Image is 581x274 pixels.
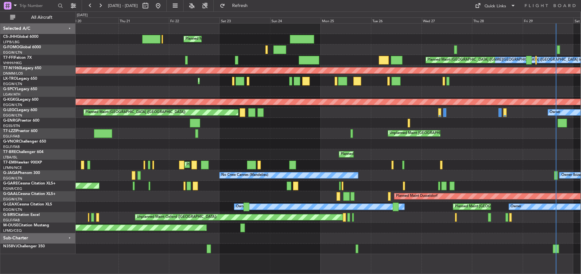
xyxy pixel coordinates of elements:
[3,155,17,160] a: LTBA/ISL
[68,17,118,23] div: Wed 20
[3,203,17,206] span: G-LEAX
[3,207,22,212] a: EGGW/LTN
[3,165,22,170] a: LFMN/NCE
[3,66,21,70] span: T7-N1960
[3,224,18,227] span: M-OUSE
[3,98,18,102] span: G-KGKG
[3,108,17,112] span: G-LEGC
[3,192,18,196] span: G-GAAL
[3,35,17,39] span: CS-JHH
[19,1,56,10] input: Trip Number
[561,170,580,180] div: Owner Ibiza
[341,150,417,159] div: Planned Maint Warsaw ([GEOGRAPHIC_DATA])
[3,45,19,49] span: G-FOMO
[108,3,138,9] span: [DATE] - [DATE]
[137,212,217,222] div: Unplanned Maint Oxford ([GEOGRAPHIC_DATA])
[3,71,23,76] a: DNMM/LOS
[3,108,37,112] a: G-LEGCLegacy 600
[3,218,20,223] a: EGLF/FAB
[511,202,521,211] div: Owner
[3,171,40,175] a: G-JAGAPhenom 300
[3,161,42,164] a: T7-EMIHawker 900XP
[455,202,555,211] div: Planned Maint [GEOGRAPHIC_DATA] ([GEOGRAPHIC_DATA])
[390,129,494,138] div: Unplanned Maint [GEOGRAPHIC_DATA] ([GEOGRAPHIC_DATA])
[3,119,18,123] span: G-ENRG
[118,17,169,23] div: Thu 21
[3,244,45,248] a: N358VJChallenger 350
[3,40,20,44] a: LFPB/LBG
[3,92,20,97] a: LGAV/ATH
[217,1,255,11] button: Refresh
[472,17,523,23] div: Thu 28
[219,17,270,23] div: Sat 23
[169,17,219,23] div: Fri 22
[3,56,32,60] a: T7-FFIFalcon 7X
[3,119,39,123] a: G-ENRGPraetor 600
[85,108,185,117] div: Planned Maint [GEOGRAPHIC_DATA] ([GEOGRAPHIC_DATA])
[3,150,43,154] a: T7-BREChallenger 604
[321,17,371,23] div: Mon 25
[3,113,22,118] a: EGGW/LTN
[3,213,40,217] a: G-SIRSCitation Excel
[3,224,49,227] a: M-OUSECitation Mustang
[3,66,41,70] a: T7-N1960Legacy 650
[221,170,268,180] div: No Crew Cannes (Mandelieu)
[3,77,17,81] span: LX-TRO
[3,186,22,191] a: EGNR/CEG
[3,171,18,175] span: G-JAGA
[422,17,472,23] div: Wed 27
[17,15,67,20] span: All Aircraft
[3,61,22,65] a: VHHH/HKG
[523,17,573,23] div: Fri 29
[3,182,56,185] a: G-GARECessna Citation XLS+
[3,103,22,107] a: EGGW/LTN
[3,87,37,91] a: G-SPCYLegacy 650
[185,34,285,44] div: Planned Maint [GEOGRAPHIC_DATA] ([GEOGRAPHIC_DATA])
[371,17,422,23] div: Tue 26
[3,129,37,133] a: T7-LZZIPraetor 600
[3,144,20,149] a: EGLF/FAB
[3,35,38,39] a: CS-JHHGlobal 6000
[3,182,18,185] span: G-GARE
[3,50,22,55] a: EGGW/LTN
[3,134,20,139] a: EGLF/FAB
[484,3,506,10] div: Quick Links
[3,124,20,128] a: EGSS/STN
[3,213,15,217] span: G-SIRS
[3,77,37,81] a: LX-TROLegacy 650
[3,150,16,154] span: T7-BRE
[3,56,14,60] span: T7-FFI
[7,12,69,23] button: All Aircraft
[472,1,519,11] button: Quick Links
[3,161,16,164] span: T7-EMI
[550,108,560,117] div: Owner
[3,203,52,206] a: G-LEAXCessna Citation XLS
[3,192,56,196] a: G-GAALCessna Citation XLS+
[3,244,17,248] span: N358VJ
[77,13,88,18] div: [DATE]
[3,140,19,144] span: G-VNOR
[3,98,38,102] a: G-KGKGLegacy 600
[427,55,533,65] div: Planned Maint [GEOGRAPHIC_DATA] ([GEOGRAPHIC_DATA] Intl)
[270,17,321,23] div: Sun 24
[226,3,253,8] span: Refresh
[3,228,22,233] a: LFMD/CEQ
[3,140,46,144] a: G-VNORChallenger 650
[3,87,17,91] span: G-SPCY
[396,191,437,201] div: Planned Maint Dusseldorf
[3,45,41,49] a: G-FOMOGlobal 6000
[3,176,22,181] a: EGGW/LTN
[186,160,239,170] div: Planned Maint [PERSON_NAME]
[3,197,22,202] a: EGGW/LTN
[3,82,22,86] a: EGGW/LTN
[3,129,16,133] span: T7-LZZI
[236,202,247,211] div: Owner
